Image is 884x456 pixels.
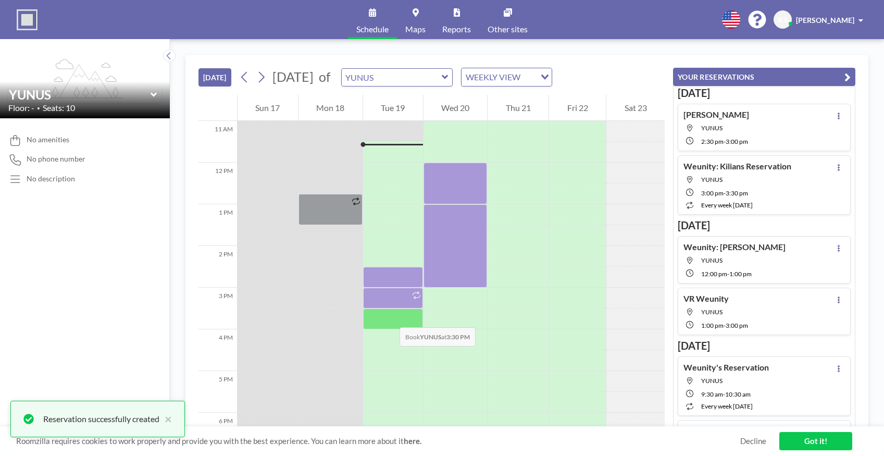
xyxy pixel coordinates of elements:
[740,436,766,446] a: Decline
[724,322,726,329] span: -
[400,327,476,347] span: Book at
[723,390,725,398] span: -
[779,432,852,450] a: Got it!
[673,68,855,86] button: YOUR RESERVATIONS
[724,138,726,145] span: -
[405,25,426,33] span: Maps
[683,362,769,373] h4: Weunity's Reservation
[298,95,363,121] div: Mon 18
[43,413,159,425] div: Reservation successfully created
[683,109,749,120] h4: [PERSON_NAME]
[796,16,854,24] span: [PERSON_NAME]
[363,95,423,121] div: Tue 19
[701,201,753,209] span: every week [DATE]
[198,371,237,413] div: 5 PM
[727,270,729,278] span: -
[678,219,851,232] h3: [DATE]
[701,124,723,132] span: YUNUS
[678,87,851,100] h3: [DATE]
[17,9,38,30] img: organization-logo
[198,68,231,87] button: [DATE]
[8,103,34,113] span: Floor: -
[16,436,740,446] span: Roomzilla requires cookies to work properly and provide you with the best experience. You can lea...
[701,390,723,398] span: 9:30 AM
[701,322,724,329] span: 1:00 PM
[43,103,75,113] span: Seats: 10
[27,174,75,183] div: No description
[724,189,726,197] span: -
[272,69,314,84] span: [DATE]
[198,288,237,329] div: 3 PM
[488,25,528,33] span: Other sites
[238,95,298,121] div: Sun 17
[198,413,237,454] div: 6 PM
[159,413,172,425] button: close
[342,69,442,86] input: YUNUS
[701,308,723,316] span: YUNUS
[729,270,752,278] span: 1:00 PM
[606,95,665,121] div: Sat 23
[424,95,488,121] div: Wed 20
[701,270,727,278] span: 12:00 PM
[683,242,786,252] h4: Weunity: [PERSON_NAME]
[701,189,724,197] span: 3:00 PM
[198,329,237,371] div: 4 PM
[404,436,421,446] a: here.
[701,377,723,385] span: YUNUS
[683,293,729,304] h4: VR Weunity
[683,426,791,436] h4: Weunity: Kilians Reservation
[9,87,151,102] input: YUNUS
[198,204,237,246] div: 1 PM
[683,161,791,171] h4: Weunity: Kilians Reservation
[701,256,723,264] span: YUNUS
[778,15,788,24] span: KS
[701,402,753,410] span: every week [DATE]
[524,70,534,84] input: Search for option
[27,154,85,164] span: No phone number
[356,25,389,33] span: Schedule
[701,176,723,183] span: YUNUS
[420,333,441,341] b: YUNUS
[27,135,69,144] span: No amenities
[726,189,748,197] span: 3:30 PM
[726,322,748,329] span: 3:00 PM
[198,246,237,288] div: 2 PM
[464,70,522,84] span: WEEKLY VIEW
[198,163,237,204] div: 12 PM
[725,390,751,398] span: 10:30 AM
[442,25,471,33] span: Reports
[488,95,549,121] div: Thu 21
[446,333,470,341] b: 3:30 PM
[37,105,40,112] span: •
[678,339,851,352] h3: [DATE]
[462,68,552,86] div: Search for option
[549,95,606,121] div: Fri 22
[701,138,724,145] span: 2:30 PM
[198,121,237,163] div: 11 AM
[726,138,748,145] span: 3:00 PM
[319,69,330,85] span: of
